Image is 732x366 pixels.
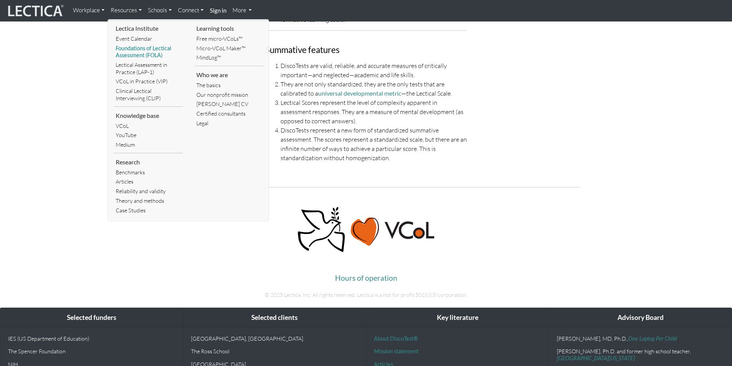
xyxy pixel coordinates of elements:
[0,308,183,328] div: Selected funders
[628,335,677,342] a: One Laptop Per Child
[194,99,264,109] a: [PERSON_NAME] CV
[374,335,418,342] a: About DiscoTest®
[70,3,108,18] a: Workplace
[229,3,255,18] a: More
[114,196,183,206] a: Theory and methods
[114,23,183,34] li: Lectica Institute
[114,168,183,177] a: Benchmarks
[114,140,183,150] a: Medium
[281,126,467,162] li: DiscoTests represent a new form of standardized summative assessment. The scores represent a stan...
[114,121,183,131] a: VCoL
[194,23,264,34] li: Learning tools
[114,34,183,44] a: Event Calendar
[194,119,264,128] a: Legal
[194,69,264,81] li: Who we are
[210,7,226,14] strong: Sign in
[114,206,183,215] a: Case Studies
[175,3,207,18] a: Connect
[557,355,635,361] a: [GEOGRAPHIC_DATA][US_STATE]
[335,273,397,282] a: Hours of operation
[194,44,264,53] a: Micro-VCoL Maker™
[194,34,264,44] a: Free micro-VCoLs™
[281,61,467,79] li: DiscoTests are valid, reliable, and accurate measures of critically important—and neglected—acade...
[265,45,467,55] h3: Summative features
[366,308,549,328] div: Key literature
[194,53,264,63] a: MindLog™
[108,3,145,18] a: Resources
[153,290,579,300] p: © 2025 Lectica, Inc. All rights reserved. Lectica is a not for profit 501(c)(3) corporation.
[8,335,175,342] p: IES (US Department of Education)
[114,86,183,103] a: Clinical Lectical Interviewing (CLIP)
[8,348,175,354] p: The Spencer Foundation
[549,308,732,328] div: Advisory Board
[114,60,183,77] a: Lectical Assessment in Practice (LAP-1)
[318,89,401,97] a: universal developmental metric
[145,3,175,18] a: Schools
[6,3,64,18] img: lecticalive
[295,206,436,253] img: Peace, love, VCoL
[191,348,358,354] p: The Ross School
[114,156,183,168] li: Research
[191,335,358,342] p: [GEOGRAPHIC_DATA], [GEOGRAPHIC_DATA]
[194,81,264,90] a: The basics
[114,187,183,196] a: Reliability and validity
[194,109,264,119] a: Certified consultants
[557,335,724,342] p: [PERSON_NAME], MD, Ph.D.,
[281,98,467,126] li: Lectical Scores represent the level of complexity apparent in assessment responses. They are a me...
[114,177,183,187] a: Articles
[114,131,183,140] a: YouTube
[114,44,183,60] a: Foundations of Lectical Assessment (FOLA)
[207,3,229,18] a: Sign in
[557,348,724,361] p: [PERSON_NAME], Ph.D. and former high school teacher,
[194,90,264,100] a: Our nonprofit mission
[281,79,467,98] li: They are not only standardized, they are the only tests that are calibrated to a —the Lectical Sc...
[374,348,418,354] a: Mission statement
[183,308,366,328] div: Selected clients
[114,77,183,86] a: VCoL in Practice (VIP)
[114,110,183,121] li: Knowledge base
